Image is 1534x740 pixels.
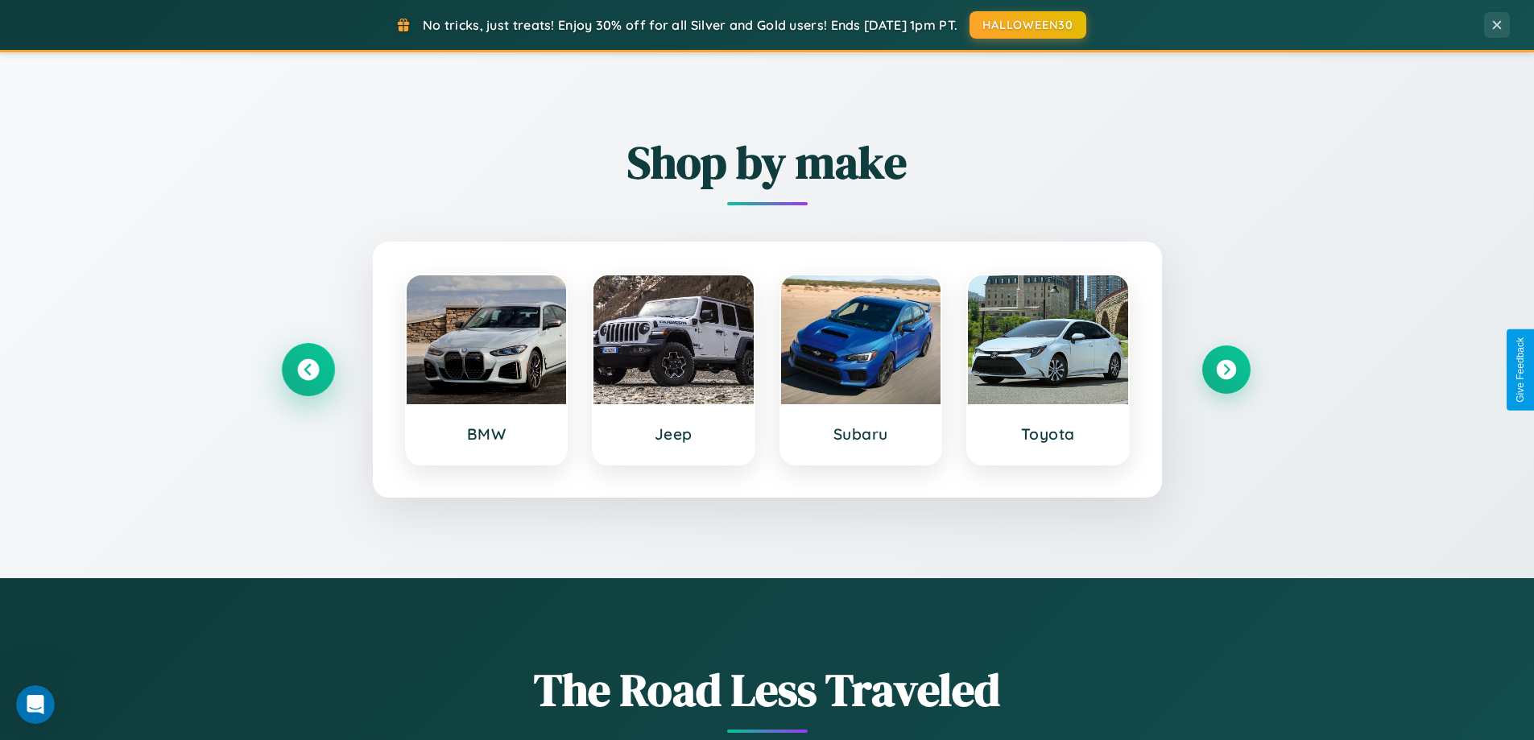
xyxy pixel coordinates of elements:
[797,424,925,444] h3: Subaru
[284,131,1251,193] h2: Shop by make
[284,659,1251,721] h1: The Road Less Traveled
[423,424,551,444] h3: BMW
[984,424,1112,444] h3: Toyota
[970,11,1086,39] button: HALLOWEEN30
[610,424,738,444] h3: Jeep
[16,685,55,724] iframe: Intercom live chat
[423,17,957,33] span: No tricks, just treats! Enjoy 30% off for all Silver and Gold users! Ends [DATE] 1pm PT.
[1515,337,1526,403] div: Give Feedback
